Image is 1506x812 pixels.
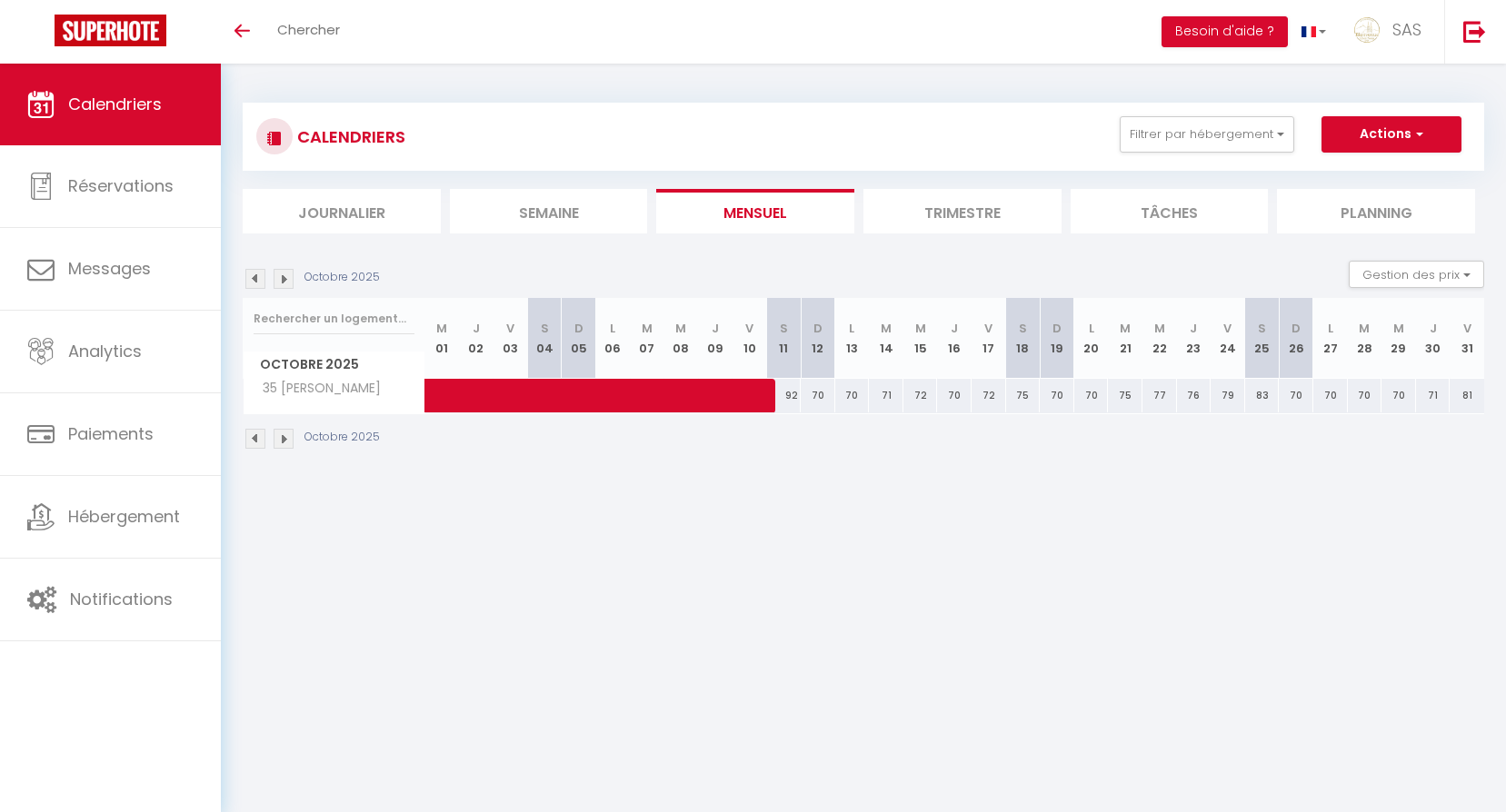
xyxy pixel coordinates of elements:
th: 16 [937,298,972,379]
span: Octobre 2025 [244,352,424,378]
th: 11 [766,298,801,379]
abbr: J [1190,320,1197,337]
span: Réservations [68,174,174,197]
th: 12 [801,298,835,379]
th: 18 [1006,298,1041,379]
div: 81 [1450,379,1484,412]
th: 10 [733,298,767,379]
span: Calendriers [68,93,162,115]
th: 22 [1142,298,1177,379]
h3: CALENDRIERS [293,116,405,157]
th: 01 [425,298,460,379]
abbr: M [1359,320,1370,337]
th: 09 [698,298,733,379]
abbr: S [541,320,549,337]
li: Planning [1277,189,1475,233]
th: 24 [1211,298,1245,379]
li: Semaine [450,189,648,233]
img: Super Booking [55,15,166,46]
abbr: D [813,320,823,337]
th: 02 [459,298,494,379]
span: Chercher [277,20,340,39]
abbr: D [1292,320,1301,337]
abbr: S [1019,320,1027,337]
th: 14 [869,298,903,379]
th: 27 [1313,298,1348,379]
button: Gestion des prix [1349,261,1484,288]
th: 19 [1040,298,1074,379]
abbr: V [506,320,514,337]
span: SAS [1392,18,1421,41]
abbr: M [881,320,892,337]
abbr: S [1258,320,1266,337]
div: 70 [1279,379,1313,412]
div: 71 [1416,379,1451,412]
abbr: L [610,320,615,337]
abbr: D [574,320,583,337]
th: 13 [835,298,870,379]
th: 08 [664,298,699,379]
div: 70 [1348,379,1382,412]
abbr: V [984,320,992,337]
div: 76 [1177,379,1212,412]
div: 72 [972,379,1006,412]
th: 23 [1177,298,1212,379]
span: Paiements [68,422,154,445]
th: 05 [562,298,596,379]
div: 70 [1074,379,1109,412]
span: 35 [PERSON_NAME] [246,379,385,399]
p: Octobre 2025 [304,429,380,446]
abbr: M [642,320,653,337]
th: 15 [903,298,938,379]
span: Notifications [70,588,173,610]
button: Besoin d'aide ? [1162,16,1288,47]
button: Ouvrir le widget de chat LiveChat [15,7,69,62]
th: 03 [494,298,528,379]
th: 30 [1416,298,1451,379]
abbr: M [1154,320,1165,337]
th: 06 [595,298,630,379]
th: 26 [1279,298,1313,379]
th: 20 [1074,298,1109,379]
th: 17 [972,298,1006,379]
iframe: Chat [1429,730,1492,798]
div: 75 [1108,379,1142,412]
div: 72 [903,379,938,412]
abbr: M [1120,320,1131,337]
div: 70 [1381,379,1416,412]
li: Journalier [243,189,441,233]
abbr: M [915,320,926,337]
th: 28 [1348,298,1382,379]
div: 79 [1211,379,1245,412]
img: logout [1463,20,1486,43]
abbr: M [436,320,447,337]
abbr: M [675,320,686,337]
th: 31 [1450,298,1484,379]
abbr: S [780,320,788,337]
th: 07 [630,298,664,379]
abbr: M [1393,320,1404,337]
abbr: J [473,320,480,337]
button: Actions [1321,116,1461,153]
th: 04 [527,298,562,379]
abbr: L [1328,320,1333,337]
th: 29 [1381,298,1416,379]
p: Octobre 2025 [304,269,380,286]
abbr: L [1089,320,1094,337]
img: ... [1353,16,1381,44]
li: Tâches [1071,189,1269,233]
abbr: J [712,320,719,337]
div: 70 [1313,379,1348,412]
abbr: V [745,320,753,337]
abbr: V [1223,320,1232,337]
button: Filtrer par hébergement [1120,116,1294,153]
abbr: V [1463,320,1471,337]
abbr: D [1052,320,1062,337]
abbr: L [849,320,854,337]
span: Analytics [68,340,142,362]
div: 71 [869,379,903,412]
input: Rechercher un logement... [254,302,414,335]
li: Mensuel [656,189,854,233]
div: 75 [1006,379,1041,412]
span: Hébergement [68,505,180,528]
